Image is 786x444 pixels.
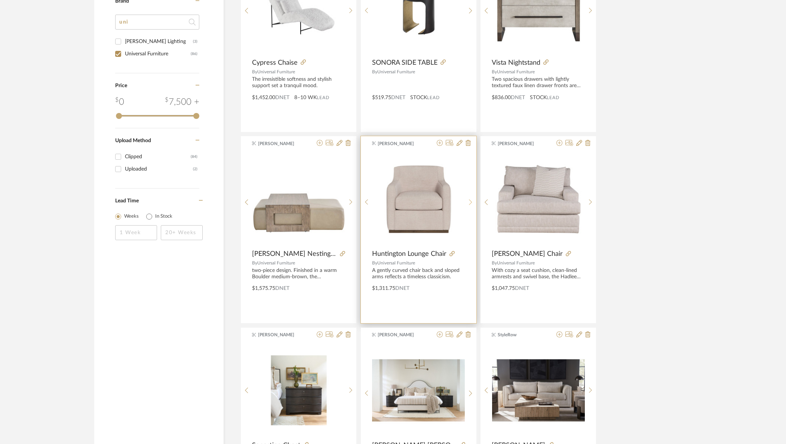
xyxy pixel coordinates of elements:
span: Cypress Chaise [252,59,298,67]
div: 1 [372,152,465,246]
span: DNET [275,95,289,100]
img: Griffith Park - King [372,355,465,425]
label: Weeks [124,213,139,220]
input: 20+ Weeks [161,225,203,240]
span: Vista Nightstand [492,59,540,67]
span: DNET [515,286,529,291]
div: 0 [252,152,345,246]
span: DNET [275,286,289,291]
div: The irresistible softness and stylish support set a tranquil mood. [252,76,345,89]
img: Hadlee Swivel Chair [492,164,585,234]
span: Universal Furniture [257,70,295,74]
img: Huntington Lounge Chair [372,164,465,234]
span: [PERSON_NAME] Chair [492,250,563,258]
img: Theo Sofa [492,355,585,425]
span: Universal Furniture [497,70,535,74]
span: Huntington Lounge Chair [372,250,446,258]
div: [PERSON_NAME] Lighting [125,36,193,48]
span: Universal Furniture [257,261,295,265]
span: Lead [427,95,440,100]
span: [PERSON_NAME] Nesting Ottoman [252,250,337,258]
div: (3) [193,36,197,48]
div: Two spacious drawers with lightly textured faux linen drawer fronts are encapsulated by a weather... [492,76,585,89]
div: 0 [115,95,124,109]
span: By [492,70,497,74]
div: (84) [191,151,197,163]
span: $836.00 [492,95,511,100]
div: 0 [372,344,465,437]
span: [PERSON_NAME] [378,331,425,338]
span: By [252,261,257,265]
span: By [372,261,377,265]
span: $519.75 [372,95,391,100]
div: Uploaded [125,163,193,175]
span: [PERSON_NAME] [498,140,545,147]
span: SONORA SIDE TABLE [372,59,437,67]
span: Upload Method [115,138,151,143]
img: Boulding Nesting Ottoman [252,164,345,234]
label: In Stock [155,213,172,220]
span: $1,311.75 [372,286,395,291]
span: [PERSON_NAME] [258,331,305,338]
div: 0 [492,152,585,246]
span: By [252,70,257,74]
input: 1 Week [115,225,157,240]
span: Universal Furniture [497,261,535,265]
span: DNET [395,286,409,291]
span: [PERSON_NAME] [258,140,305,147]
div: two-piece design. Finished in a warm Boulder medium-brown, the upholstered ottoman provides comfo... [252,267,345,280]
span: Lead [317,95,329,100]
span: 8–10 WK [294,94,317,102]
div: A gently curved chair back and sloped arms reflects a timeless classicism. [372,267,465,280]
span: Lead [547,95,559,100]
span: Universal Furniture [377,70,415,74]
span: DNET [511,95,525,100]
div: (86) [191,48,197,60]
img: Sepertine Chest [252,355,345,425]
span: Price [115,83,127,88]
span: Universal Furniture [377,261,415,265]
span: $1,047.75 [492,286,515,291]
div: 7,500 + [165,95,199,109]
span: $1,452.00 [252,95,275,100]
div: Universal Furniture [125,48,191,60]
div: With cozy a seat cushion, clean-lined armrests and swivel base, the Hadlee Swivel Chair is a down... [492,267,585,280]
span: DNET [391,95,405,100]
span: Lead Time [115,198,139,203]
span: [PERSON_NAME] [378,140,425,147]
div: Clipped [125,151,191,163]
span: STOCK [410,94,427,102]
div: (2) [193,163,197,175]
span: By [492,261,497,265]
span: STOCK [530,94,547,102]
span: $1,575.75 [252,286,275,291]
span: StyleRow [498,331,545,338]
span: By [372,70,377,74]
input: Search Brands [115,15,199,30]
